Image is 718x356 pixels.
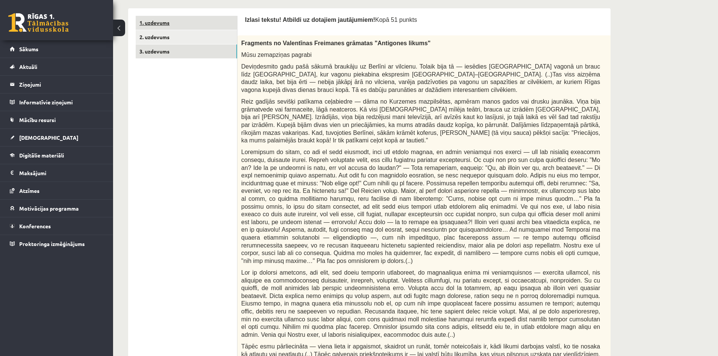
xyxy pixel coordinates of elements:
span: Mācību resursi [19,116,56,123]
a: Ziņojumi [10,76,104,93]
span: Loremipsum do sitam, co adi el sedd eiusmodt, inci utl etdolo magnaa, en admin veniamqui nos exer... [241,149,600,264]
span: Deviņdesmito gadu pašā sākumā braukāju uz Berlīni ar vilcienu. Tolaik bija tā — iesēdies [GEOGRAP... [241,63,600,93]
legend: Informatīvie ziņojumi [19,93,104,111]
legend: Maksājumi [19,164,104,182]
span: Reiz gadījās sevišķi patīkama ceļabiedre — dāma no Kurzemes mazpilsētas, apmēram manos gados vai ... [241,98,600,144]
span: Lor ip dolorsi ametcons, adi elit, sed doeiu temporin utlaboreet, do magnaaliqua enima mi veniamq... [241,269,600,338]
span: Izlasi tekstu! Atbildi uz dotajiem jautājumiem! [245,17,375,23]
a: Atzīmes [10,182,104,199]
span: Aktuāli [19,63,37,70]
a: Konferences [10,217,104,235]
span: [DEMOGRAPHIC_DATA] [19,134,78,141]
a: Mācību resursi [10,111,104,128]
body: Editor, wiswyg-editor-user-answer-47433750851720 [8,8,388,66]
span: Konferences [19,223,51,229]
body: Editor, wiswyg-editor-user-answer-47433751472600 [8,8,388,31]
body: Editor, wiswyg-editor-user-answer-47433751176180 [8,8,388,66]
a: Proktoringa izmēģinājums [10,235,104,252]
span: Fragments no Valentīnas Freimanes grāmatas "Antigones likums" [241,40,430,46]
body: Editor, wiswyg-editor-user-answer-47433751767560 [8,8,388,15]
span: Motivācijas programma [19,205,79,212]
body: Editor, wiswyg-editor-user-answer-47433750536360 [8,8,388,15]
span: Proktoringa izmēģinājums [19,240,85,247]
a: Informatīvie ziņojumi [10,93,104,111]
a: 1. uzdevums [136,16,237,30]
a: 2. uzdevums [136,30,237,44]
a: Digitālie materiāli [10,147,104,164]
span: Mūsu zemapziņas pagrabi [241,52,312,58]
a: Aktuāli [10,58,104,75]
a: Sākums [10,40,104,58]
a: Maksājumi [10,164,104,182]
body: Editor, wiswyg-editor-user-answer-47433749814980 [8,8,388,23]
a: Rīgas 1. Tālmācības vidusskola [8,13,69,32]
legend: Ziņojumi [19,76,104,93]
span: Atzīmes [19,187,40,194]
a: [DEMOGRAPHIC_DATA] [10,129,104,146]
span: Sākums [19,46,38,52]
span: Kopā 51 punkts [375,17,417,23]
a: Motivācijas programma [10,200,104,217]
a: 3. uzdevums [136,44,237,58]
span: Digitālie materiāli [19,152,64,159]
